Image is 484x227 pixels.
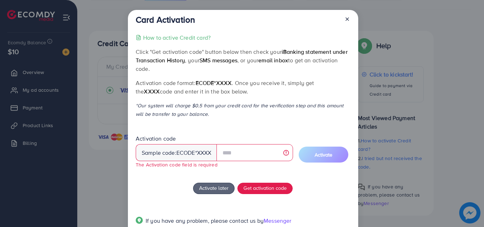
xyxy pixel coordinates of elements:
p: How to active Credit card? [143,33,210,42]
div: Sample code: *XXXX [136,144,217,161]
span: XXXX [144,87,160,95]
span: Activate [315,151,332,158]
p: Activation code format: . Once you receive it, simply get the code and enter it in the box below. [136,79,350,96]
small: The Activation code field is required [136,161,218,168]
span: Activate later [199,184,229,192]
label: Activation code [136,135,176,143]
span: Messenger [264,217,291,225]
button: Activate later [193,183,235,194]
span: Get activation code [243,184,287,192]
button: Activate [299,147,348,163]
span: ecode [176,149,195,157]
p: *Our system will charge $0.5 from your credit card for the verification step and this amount will... [136,101,350,118]
span: ecode*XXXX [196,79,232,87]
span: If you have any problem, please contact us by [146,217,264,225]
span: email inbox [258,56,288,64]
h3: Card Activation [136,15,195,25]
img: Popup guide [136,217,143,224]
span: iBanking statement under Transaction History [136,48,348,64]
p: Click "Get activation code" button below then check your , your , or your to get an activation code. [136,47,350,73]
span: SMS messages [199,56,237,64]
button: Get activation code [237,183,293,194]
